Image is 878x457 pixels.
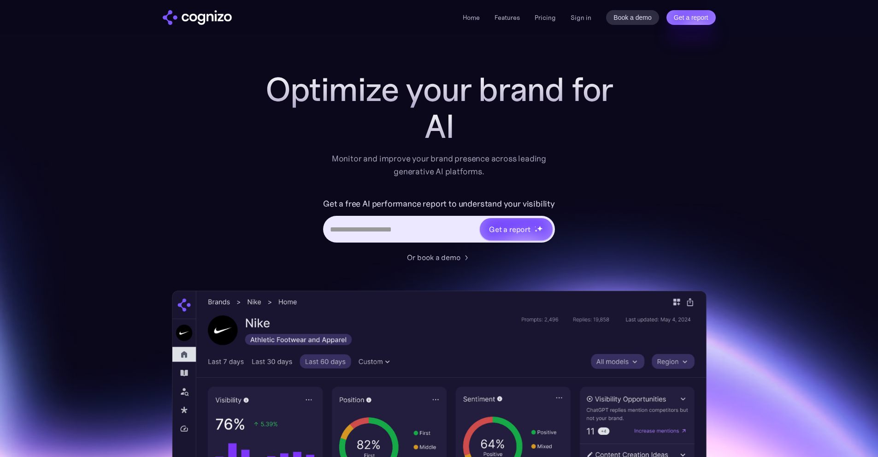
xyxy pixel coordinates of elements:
div: Get a report [489,224,530,235]
h1: Optimize your brand for [255,71,624,108]
div: Monitor and improve your brand presence across leading generative AI platforms. [326,152,553,178]
img: star [535,229,538,232]
a: Or book a demo [407,252,471,263]
a: Home [463,13,480,22]
a: Pricing [535,13,556,22]
a: Features [495,13,520,22]
a: home [163,10,232,25]
a: Book a demo [606,10,659,25]
div: AI [255,108,624,145]
a: Get a reportstarstarstar [479,217,554,241]
img: star [537,226,543,231]
label: Get a free AI performance report to understand your visibility [323,196,555,211]
form: Hero URL Input Form [323,196,555,247]
a: Sign in [571,12,591,23]
div: Or book a demo [407,252,460,263]
img: star [535,226,536,227]
img: cognizo logo [163,10,232,25]
a: Get a report [666,10,716,25]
